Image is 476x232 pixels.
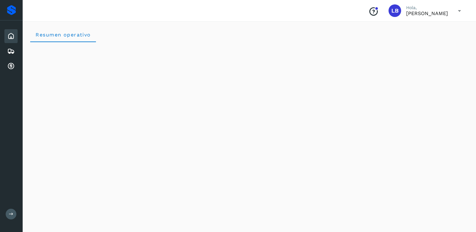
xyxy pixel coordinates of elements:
span: Resumen operativo [35,32,91,38]
p: Leticia Bolaños Serrano [406,10,448,16]
div: Inicio [4,29,18,43]
p: Hola, [406,5,448,10]
div: Embarques [4,44,18,58]
div: Cuentas por cobrar [4,59,18,73]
